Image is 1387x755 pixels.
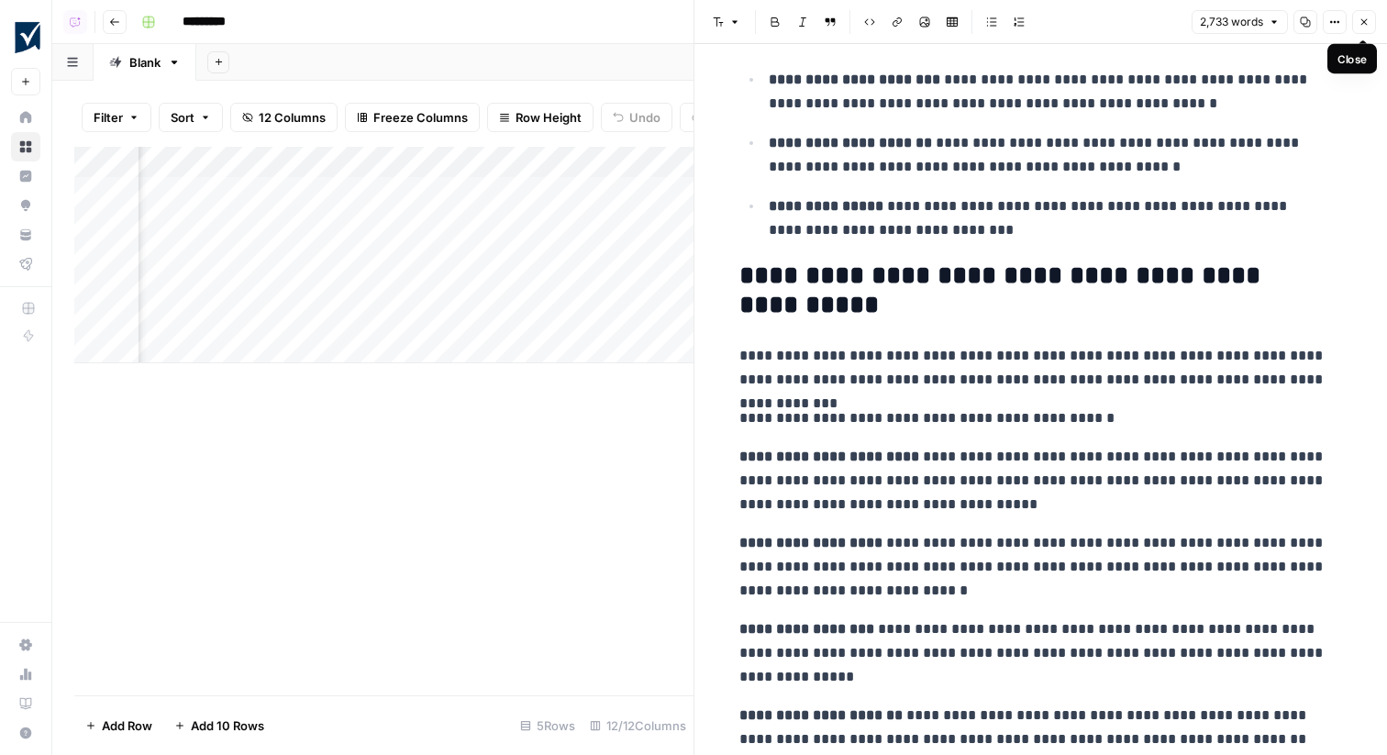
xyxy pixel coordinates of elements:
[159,103,223,132] button: Sort
[171,108,194,127] span: Sort
[102,716,152,735] span: Add Row
[74,711,163,740] button: Add Row
[82,103,151,132] button: Filter
[11,103,40,132] a: Home
[11,21,44,54] img: Smartsheet Logo
[629,108,660,127] span: Undo
[94,44,196,81] a: Blank
[513,711,583,740] div: 5 Rows
[1337,50,1367,67] div: Close
[11,220,40,250] a: Your Data
[11,660,40,689] a: Usage
[1192,10,1288,34] button: 2,733 words
[11,132,40,161] a: Browse
[11,161,40,191] a: Insights
[11,689,40,718] a: Learning Hub
[129,53,161,72] div: Blank
[1200,14,1263,30] span: 2,733 words
[94,108,123,127] span: Filter
[487,103,594,132] button: Row Height
[259,108,326,127] span: 12 Columns
[191,716,264,735] span: Add 10 Rows
[11,718,40,748] button: Help + Support
[11,250,40,279] a: Flightpath
[373,108,468,127] span: Freeze Columns
[230,103,338,132] button: 12 Columns
[583,711,693,740] div: 12/12 Columns
[163,711,275,740] button: Add 10 Rows
[601,103,672,132] button: Undo
[11,191,40,220] a: Opportunities
[11,630,40,660] a: Settings
[11,15,40,61] button: Workspace: Smartsheet
[345,103,480,132] button: Freeze Columns
[516,108,582,127] span: Row Height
